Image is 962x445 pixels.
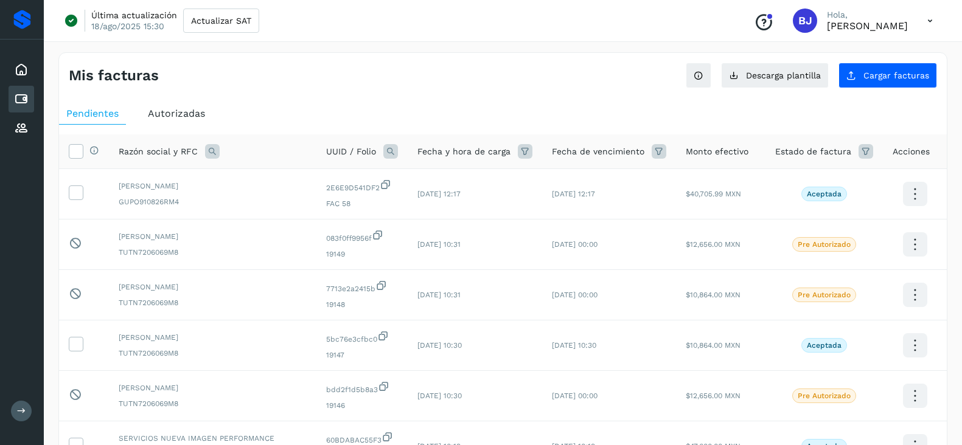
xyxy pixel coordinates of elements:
span: 19148 [326,299,398,310]
span: [DATE] 10:30 [552,341,596,350]
span: [PERSON_NAME] [119,332,307,343]
p: Aceptada [807,341,842,350]
p: Última actualización [91,10,177,21]
button: Cargar facturas [838,63,937,88]
span: 19149 [326,249,398,260]
span: TUTN7206069M8 [119,297,307,308]
span: $10,864.00 MXN [686,341,741,350]
span: SERVICIOS NUEVA IMAGEN PERFORMANCE [119,433,307,444]
span: 2E6E9D541DF2 [326,179,398,193]
span: $12,656.00 MXN [686,392,741,400]
span: FAC 58 [326,198,398,209]
span: Descarga plantilla [746,71,821,80]
span: Autorizadas [148,108,205,119]
p: Aceptada [807,190,842,198]
span: 7713e2a2415b [326,280,398,294]
p: Pre Autorizado [798,291,851,299]
span: [DATE] 00:00 [552,392,598,400]
span: [DATE] 00:00 [552,291,598,299]
span: Acciones [893,145,930,158]
span: [DATE] 10:31 [417,240,461,249]
span: Fecha de vencimiento [552,145,644,158]
span: Estado de factura [775,145,851,158]
div: Inicio [9,57,34,83]
button: Actualizar SAT [183,9,259,33]
p: Brayant Javier Rocha Martinez [827,20,908,32]
span: Cargar facturas [863,71,929,80]
span: 19147 [326,350,398,360]
p: Hola, [827,10,908,20]
span: $10,864.00 MXN [686,291,741,299]
span: GUPO910826RM4 [119,196,307,207]
span: TUTN7206069M8 [119,247,307,258]
span: 5bc76e3cfbc0 [326,330,398,345]
span: UUID / Folio [326,145,376,158]
span: Fecha y hora de carga [417,145,511,158]
span: Actualizar SAT [191,16,251,25]
span: bdd2f1d5b8a3 [326,381,398,395]
h4: Mis facturas [69,67,159,85]
button: Descarga plantilla [721,63,829,88]
div: Cuentas por pagar [9,86,34,112]
span: $12,656.00 MXN [686,240,741,249]
span: [DATE] 12:17 [417,190,461,198]
p: 18/ago/2025 15:30 [91,21,164,32]
span: [PERSON_NAME] [119,281,307,292]
span: [DATE] 12:17 [552,190,595,198]
p: Pre Autorizado [798,240,851,249]
span: Razón social y RFC [119,145,198,158]
div: Proveedores [9,115,34,142]
span: [DATE] 10:31 [417,291,461,299]
span: $40,705.99 MXN [686,190,741,198]
span: [DATE] 10:30 [417,392,462,400]
span: [DATE] 10:30 [417,341,462,350]
span: 19146 [326,400,398,411]
span: TUTN7206069M8 [119,398,307,409]
p: Pre Autorizado [798,392,851,400]
span: [PERSON_NAME] [119,181,307,191]
span: 083f0ff9956f [326,229,398,244]
span: [PERSON_NAME] [119,382,307,393]
span: Pendientes [66,108,119,119]
span: TUTN7206069M8 [119,348,307,359]
span: [DATE] 00:00 [552,240,598,249]
span: [PERSON_NAME] [119,231,307,242]
span: Monto efectivo [686,145,748,158]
